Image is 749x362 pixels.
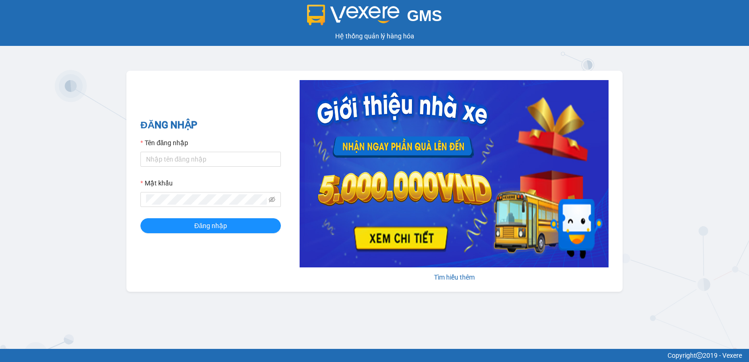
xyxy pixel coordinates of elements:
div: Hệ thống quản lý hàng hóa [2,31,747,41]
span: copyright [696,352,703,359]
span: GMS [407,7,442,24]
img: logo 2 [307,5,400,25]
span: Đăng nhập [194,221,227,231]
div: Tìm hiểu thêm [300,272,609,282]
h2: ĐĂNG NHẬP [140,118,281,133]
span: eye-invisible [269,196,275,203]
img: banner-0 [300,80,609,267]
a: GMS [307,14,442,22]
button: Đăng nhập [140,218,281,233]
div: Copyright 2019 - Vexere [7,350,742,361]
input: Tên đăng nhập [140,152,281,167]
input: Mật khẩu [146,194,267,205]
label: Mật khẩu [140,178,173,188]
label: Tên đăng nhập [140,138,188,148]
